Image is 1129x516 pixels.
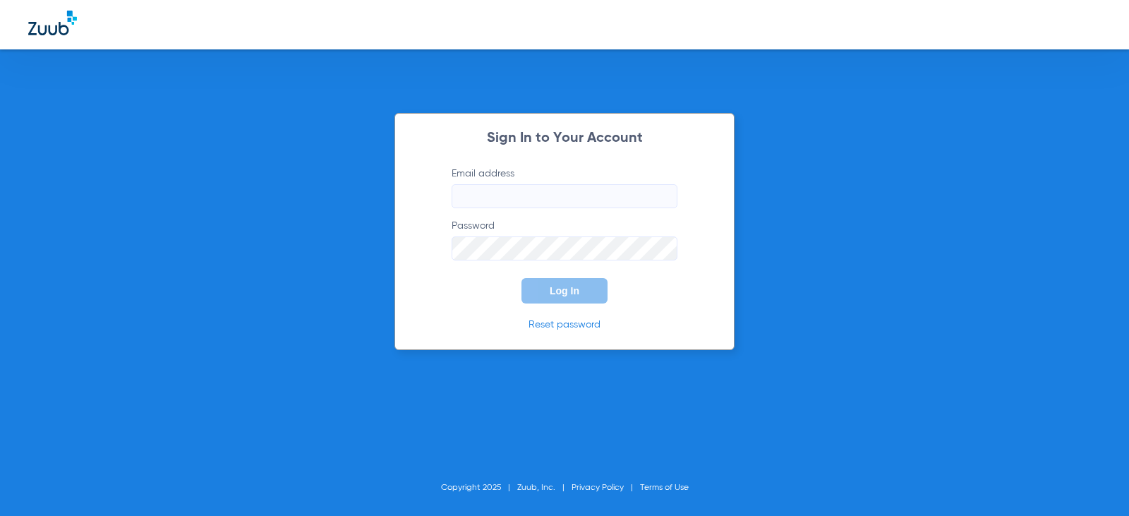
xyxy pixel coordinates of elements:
[28,11,77,35] img: Zuub Logo
[572,484,624,492] a: Privacy Policy
[517,481,572,495] li: Zuub, Inc.
[452,184,677,208] input: Email address
[529,320,600,330] a: Reset password
[452,236,677,260] input: Password
[441,481,517,495] li: Copyright 2025
[640,484,689,492] a: Terms of Use
[521,278,608,304] button: Log In
[452,167,677,208] label: Email address
[430,131,699,145] h2: Sign In to Your Account
[452,219,677,260] label: Password
[550,285,579,296] span: Log In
